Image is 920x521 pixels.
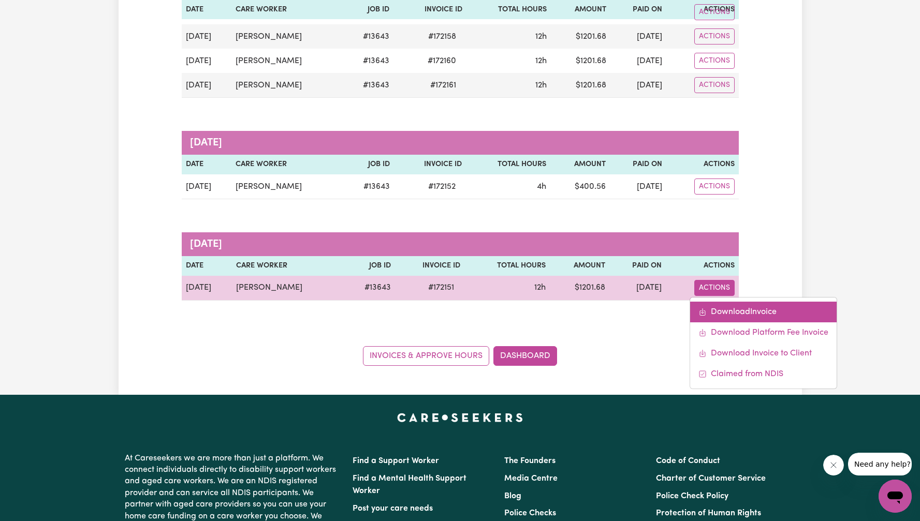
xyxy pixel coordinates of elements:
[504,474,558,483] a: Media Centre
[182,232,739,256] caption: [DATE]
[182,256,232,276] th: Date
[342,49,393,73] td: # 13643
[422,31,462,43] span: # 172158
[493,346,557,366] a: Dashboard
[343,174,395,199] td: # 13643
[551,49,610,73] td: $ 1201.68
[694,77,735,93] button: Actions
[535,57,547,65] span: 12 hours
[343,276,395,301] td: # 13643
[182,174,232,199] td: [DATE]
[424,79,462,92] span: # 172161
[690,364,837,384] a: Mark invoice #172151 as claimed from NDIS
[610,49,666,73] td: [DATE]
[466,155,551,174] th: Total Hours
[879,480,912,513] iframe: Button to launch messaging window
[610,73,666,98] td: [DATE]
[395,256,465,276] th: Invoice ID
[666,256,739,276] th: Actions
[231,49,342,73] td: [PERSON_NAME]
[231,155,342,174] th: Care Worker
[464,256,549,276] th: Total Hours
[609,256,666,276] th: Paid On
[182,49,231,73] td: [DATE]
[690,343,837,364] a: Download invoice to CS #172151
[694,178,735,195] button: Actions
[397,413,523,422] a: Careseekers home page
[690,302,837,322] a: Download invoice #172151
[551,73,610,98] td: $ 1201.68
[231,73,342,98] td: [PERSON_NAME]
[550,276,609,301] td: $ 1201.68
[610,155,666,174] th: Paid On
[343,256,395,276] th: Job ID
[848,453,912,475] iframe: Message from company
[610,24,666,49] td: [DATE]
[823,455,844,475] iframe: Close message
[182,24,231,49] td: [DATE]
[231,24,342,49] td: [PERSON_NAME]
[231,174,342,199] td: [PERSON_NAME]
[694,28,735,44] button: Actions
[534,284,546,292] span: 12 hours
[656,457,720,465] a: Code of Conduct
[342,24,393,49] td: # 13643
[694,4,735,20] button: Actions
[504,492,521,500] a: Blog
[504,457,556,465] a: The Founders
[690,297,837,389] div: Actions
[421,55,462,67] span: # 172160
[394,155,465,174] th: Invoice ID
[353,474,466,495] a: Find a Mental Health Support Worker
[550,155,610,174] th: Amount
[422,281,460,294] span: # 172151
[504,509,556,517] a: Police Checks
[232,276,343,301] td: [PERSON_NAME]
[232,256,343,276] th: Care Worker
[535,33,547,41] span: 12 hours
[694,53,735,69] button: Actions
[609,276,666,301] td: [DATE]
[182,155,232,174] th: Date
[422,181,462,193] span: # 172152
[656,492,728,500] a: Police Check Policy
[550,174,610,199] td: $ 400.56
[182,131,739,155] caption: [DATE]
[363,346,489,366] a: Invoices & Approve Hours
[353,504,433,513] a: Post your care needs
[537,183,546,191] span: 4 hours
[656,474,766,483] a: Charter of Customer Service
[535,81,547,90] span: 12 hours
[551,24,610,49] td: $ 1201.68
[550,256,609,276] th: Amount
[182,73,231,98] td: [DATE]
[610,174,666,199] td: [DATE]
[353,457,439,465] a: Find a Support Worker
[343,155,395,174] th: Job ID
[342,73,393,98] td: # 13643
[694,280,735,296] button: Actions
[182,276,232,301] td: [DATE]
[656,509,761,517] a: Protection of Human Rights
[690,322,837,343] a: Download platform fee #172151
[666,155,739,174] th: Actions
